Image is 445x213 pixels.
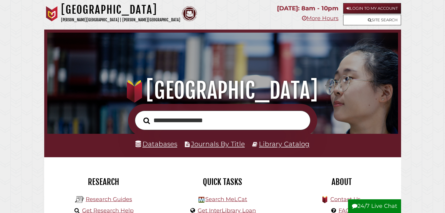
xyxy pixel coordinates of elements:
button: Search [140,115,153,126]
p: [PERSON_NAME][GEOGRAPHIC_DATA] | [PERSON_NAME][GEOGRAPHIC_DATA] [61,16,180,23]
h2: About [287,177,397,187]
h1: [GEOGRAPHIC_DATA] [61,3,180,16]
p: [DATE]: 8am - 10pm [277,3,339,14]
img: Calvin Theological Seminary [182,6,197,21]
i: Search [143,117,150,124]
img: Hekman Library Logo [75,195,84,204]
h1: [GEOGRAPHIC_DATA] [54,77,391,104]
a: Library Catalog [259,140,310,148]
img: Calvin University [44,6,59,21]
img: Hekman Library Logo [199,197,204,203]
a: Search MeLCat [205,196,247,203]
a: Research Guides [86,196,132,203]
a: Databases [135,140,177,148]
a: More Hours [302,15,339,22]
a: Login to My Account [343,3,401,14]
h2: Quick Tasks [168,177,278,187]
a: Journals By Title [191,140,245,148]
h2: Research [49,177,159,187]
a: Contact Us [330,196,361,203]
a: Site Search [343,15,401,25]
